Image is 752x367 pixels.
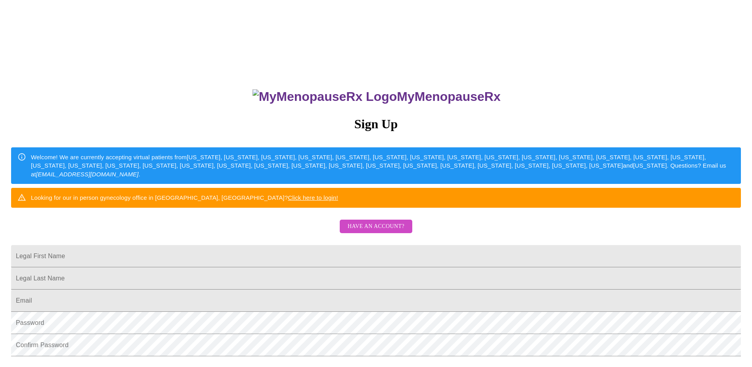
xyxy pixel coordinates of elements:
em: [EMAIL_ADDRESS][DOMAIN_NAME] [36,171,139,178]
a: Click here to login! [288,194,338,201]
span: Have an account? [348,222,404,232]
div: Welcome! We are currently accepting virtual patients from [US_STATE], [US_STATE], [US_STATE], [US... [31,150,735,182]
div: Looking for our in person gynecology office in [GEOGRAPHIC_DATA], [GEOGRAPHIC_DATA]? [31,190,338,205]
h3: Sign Up [11,117,741,131]
img: MyMenopauseRx Logo [253,89,397,104]
h3: MyMenopauseRx [12,89,741,104]
a: Have an account? [338,228,414,235]
button: Have an account? [340,220,412,234]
